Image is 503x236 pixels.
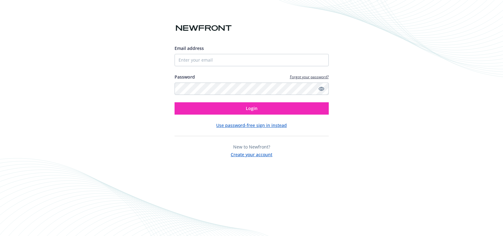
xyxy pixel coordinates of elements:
label: Password [175,74,195,80]
span: Email address [175,45,204,51]
button: Login [175,102,329,115]
button: Use password-free sign in instead [216,122,287,128]
span: New to Newfront? [233,144,270,150]
span: Login [246,105,258,111]
button: Create your account [231,150,272,158]
input: Enter your email [175,54,329,66]
img: Newfront logo [175,23,233,34]
a: Forgot your password? [290,74,329,79]
a: Show password [318,85,325,92]
input: Enter your password [175,83,329,95]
